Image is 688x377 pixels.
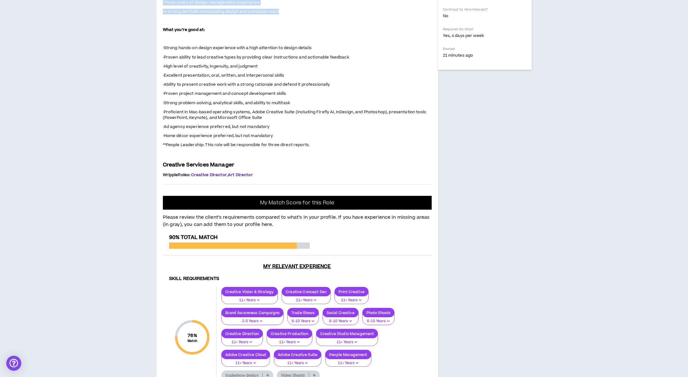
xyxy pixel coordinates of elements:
[222,331,263,336] p: Creative Direction
[191,172,227,178] span: Creative Director
[228,172,253,178] span: Art Director
[282,289,330,294] p: Creative Concept Dev
[221,355,270,367] button: 11+ Years
[366,318,391,324] p: 6-10 Years
[163,263,432,270] h3: My Relevant Experience
[278,360,317,366] p: 11+ Years
[163,161,234,169] span: Creative Services Manager
[443,53,527,58] p: 21 minutes ago
[363,310,394,315] p: Photo Shoots
[6,356,21,371] div: Open Intercom Messenger
[291,318,315,324] p: 6-10 Years
[325,352,371,357] p: People Management
[267,331,312,336] p: Creative Production
[329,360,367,366] p: 11+ Years
[286,298,327,303] p: 11+ Years
[323,313,359,325] button: 6-10 Years
[222,289,278,294] p: Creative Vision & Strategy
[222,352,270,357] p: Adobe Creative Cloud
[163,9,279,14] span: ·A strong portfolio showcasing design and campaign work
[163,109,426,120] span: ·Proficient in Mac-based operating systems, Adobe Creative Suite (including Firefly AI, InDesign,...
[163,133,273,139] span: ·Home décor experience preferred, but not mandatory
[316,331,378,336] p: Creative Studio Management
[335,289,368,294] p: Print Creative
[325,355,371,367] button: 11+ Years
[443,13,527,19] p: No
[327,318,354,324] p: 6-10 Years
[163,82,330,87] span: ·Ability to present creative work with a strong rationale and defend it professionally
[163,45,312,51] span: ·Strong hands-on design experience with a high attention to design details
[163,172,190,178] span: Wripple Roles :
[443,7,527,12] p: Contract to Hire Interest?
[163,124,270,130] span: ·Ad agency experience preferred, but not mandatory
[163,172,432,177] p: ,
[323,310,358,315] p: Social Creative
[163,73,284,78] span: ·Excellent presentation, oral, written, and interpersonal skills
[443,33,527,38] p: Yes, 4 days per week
[288,310,319,315] p: Trade Shows
[316,334,378,346] button: 11+ Years
[163,100,290,106] span: ·Strong problem-solving, analytical skills, and ability to multitask
[169,234,218,241] span: 90% Total Match
[163,64,258,69] span: ·High level of creativity, ingenuity, and judgment
[267,334,312,346] button: 11+ Years
[163,142,310,148] span: **People Leadership: This role will be responsible for three direct reports.
[163,54,349,60] span: ·Proven ability to lead creative types by providing clear instructions and actionable feedback
[225,339,259,345] p: 11+ Years
[188,332,197,339] span: 76 %
[169,276,425,282] h4: Skill Requirements
[274,352,321,357] p: Adobe Creative Suite
[260,200,334,206] p: My Match Score for this Role
[274,355,321,367] button: 11+ Years
[225,360,266,366] p: 11+ Years
[221,292,278,304] button: 11+ Years
[221,334,263,346] button: 11+ Years
[282,292,331,304] button: 11+ Years
[320,339,374,345] p: 11+ Years
[362,313,395,325] button: 6-10 Years
[443,27,527,32] p: Required On-Site?
[339,298,364,303] p: 11+ Years
[221,313,284,325] button: 2-5 Years
[287,313,319,325] button: 6-10 Years
[225,318,280,324] p: 2-5 Years
[334,292,369,304] button: 11+ Years
[163,210,432,228] p: Please review the client’s requirements compared to what’s in your profile. If you have experienc...
[222,310,284,315] p: Brand Awareness Campaigns
[225,298,274,303] p: 11+ Years
[163,27,205,33] strong: What you’re good at:
[188,339,197,343] small: Match
[271,339,308,345] p: 11+ Years
[163,91,286,96] span: ·Proven project management and concept development skills
[443,47,527,51] p: Posted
